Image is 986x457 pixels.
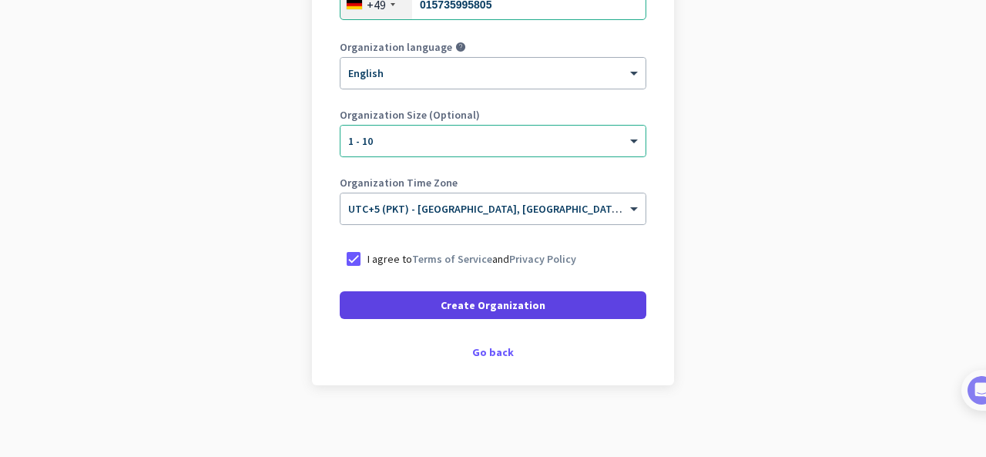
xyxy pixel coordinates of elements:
[340,109,646,120] label: Organization Size (Optional)
[412,252,492,266] a: Terms of Service
[340,291,646,319] button: Create Organization
[367,251,576,267] p: I agree to and
[441,297,545,313] span: Create Organization
[509,252,576,266] a: Privacy Policy
[340,42,452,52] label: Organization language
[455,42,466,52] i: help
[340,177,646,188] label: Organization Time Zone
[340,347,646,358] div: Go back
